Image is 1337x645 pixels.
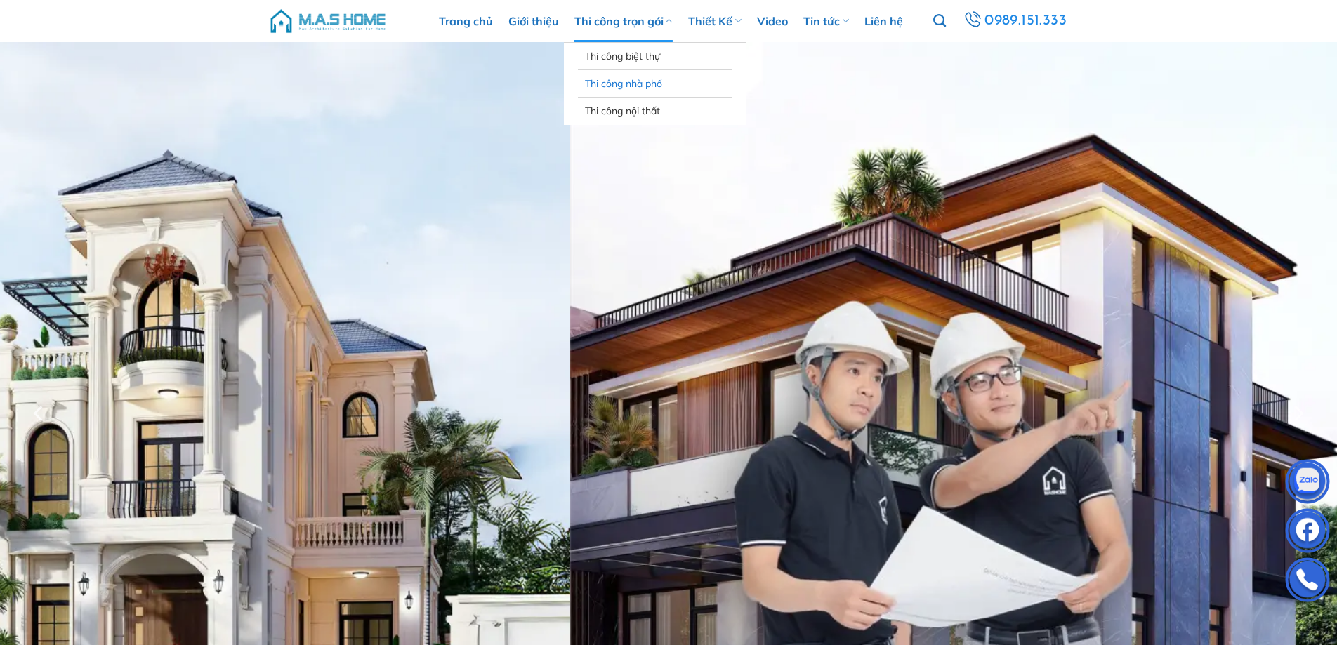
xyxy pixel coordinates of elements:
[1285,339,1310,487] button: Next
[933,6,946,36] a: Tìm kiếm
[585,43,725,69] a: Thi công biệt thự
[27,339,52,487] button: Previous
[984,8,1069,33] span: 0989.151.333
[585,70,725,97] a: Thi công nhà phố
[585,98,725,124] a: Thi công nội thất
[1286,512,1329,554] img: Facebook
[1286,561,1329,603] img: Phone
[959,8,1071,34] a: 0989.151.333
[1286,463,1329,505] img: Zalo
